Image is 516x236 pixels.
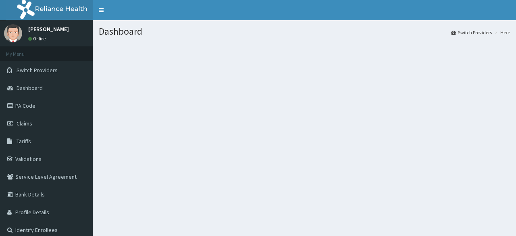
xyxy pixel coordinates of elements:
[17,67,58,74] span: Switch Providers
[493,29,510,36] li: Here
[99,26,510,37] h1: Dashboard
[28,26,69,32] p: [PERSON_NAME]
[4,24,22,42] img: User Image
[28,36,48,42] a: Online
[17,120,32,127] span: Claims
[17,138,31,145] span: Tariffs
[17,84,43,92] span: Dashboard
[451,29,492,36] a: Switch Providers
